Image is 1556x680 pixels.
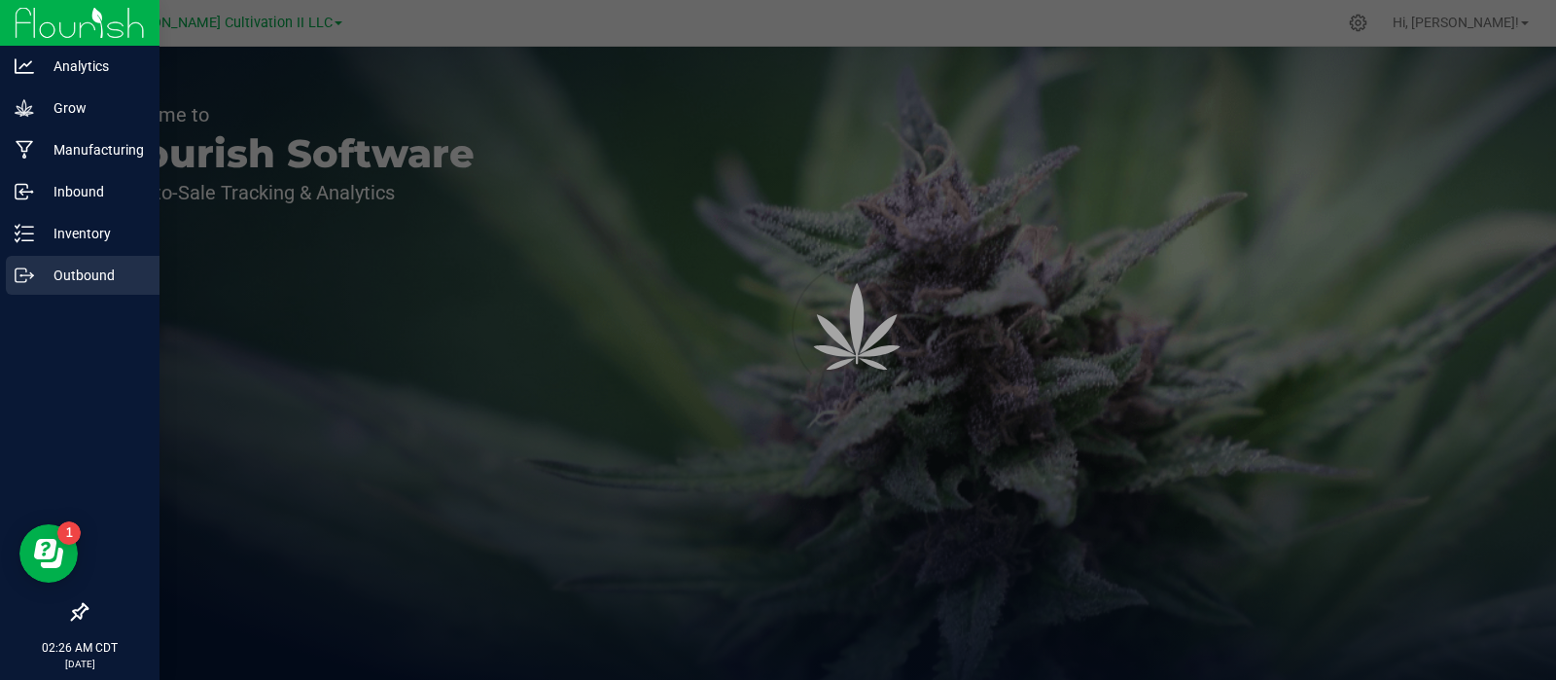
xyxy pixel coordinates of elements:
[34,96,151,120] p: Grow
[15,224,34,243] inline-svg: Inventory
[19,524,78,583] iframe: Resource center
[34,180,151,203] p: Inbound
[34,222,151,245] p: Inventory
[34,54,151,78] p: Analytics
[15,98,34,118] inline-svg: Grow
[15,182,34,201] inline-svg: Inbound
[57,521,81,545] iframe: Resource center unread badge
[34,138,151,161] p: Manufacturing
[15,56,34,76] inline-svg: Analytics
[34,264,151,287] p: Outbound
[9,657,151,671] p: [DATE]
[15,140,34,160] inline-svg: Manufacturing
[15,266,34,285] inline-svg: Outbound
[9,639,151,657] p: 02:26 AM CDT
